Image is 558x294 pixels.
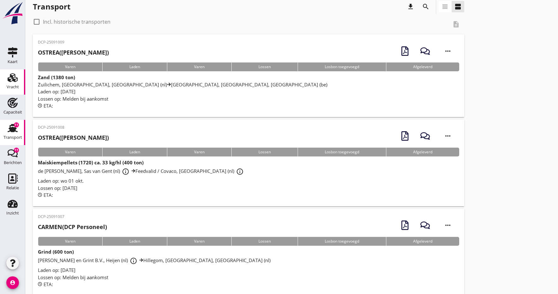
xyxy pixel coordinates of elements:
i: view_headline [441,3,449,10]
div: Varen [167,237,231,246]
span: ETA: [44,103,53,109]
div: Laden [102,62,167,71]
div: Berichten [4,161,22,165]
span: Laden op: [DATE] [38,267,75,273]
div: Relatie [6,186,19,190]
div: Vracht [7,85,19,89]
label: Incl. historische transporten [43,19,110,25]
div: Afgeleverd [386,148,459,156]
div: Transport [3,135,22,139]
div: Losbon toegevoegd [298,62,386,71]
span: ETA: [44,281,53,287]
div: Afgeleverd [386,62,459,71]
strong: Zand (1380 ton) [38,74,75,80]
strong: OSTREA [38,49,59,56]
i: info_outline [236,168,244,175]
div: Varen [167,62,231,71]
i: view_agenda [454,3,462,10]
div: Lossen [231,62,298,71]
a: DCP-25091009OSTREA([PERSON_NAME])VarenLadenVarenLossenLosbon toegevoegdAfgeleverdZand (1380 ton)Z... [33,34,464,117]
i: info_outline [122,168,129,175]
a: DCP-25091008OSTREA([PERSON_NAME])VarenLadenVarenLossenLosbon toegevoegdAfgeleverdMaiskiempellets ... [33,120,464,206]
h2: ([PERSON_NAME]) [38,133,109,142]
p: DCP-25091008 [38,125,109,130]
span: Laden op: [DATE] [38,88,75,95]
p: DCP-25091007 [38,214,107,220]
span: Lossen op: [DATE] [38,185,77,191]
i: more_horiz [439,42,457,60]
span: [PERSON_NAME] en Grint B.V., Heijen (nl) Hillegom, [GEOGRAPHIC_DATA], [GEOGRAPHIC_DATA] (nl) [38,257,270,263]
div: Lossen [231,148,298,156]
i: more_horiz [439,216,457,234]
strong: CARMEN [38,223,62,231]
span: de [PERSON_NAME], Sas van Gent (nl) Feedvalid / Covaco, [GEOGRAPHIC_DATA] (nl) [38,168,246,174]
span: Lossen op: Melden bij aankomst [38,274,108,280]
p: DCP-25091009 [38,39,109,45]
div: Losbon toegevoegd [298,148,386,156]
span: ETA: [44,192,53,198]
h2: ([PERSON_NAME]) [38,48,109,57]
strong: OSTREA [38,134,59,141]
div: Inzicht [6,211,19,215]
i: account_circle [6,276,19,289]
div: Kaart [8,60,18,64]
img: logo-small.a267ee39.svg [1,2,24,25]
i: more_horiz [439,127,457,145]
div: Varen [38,148,102,156]
h2: (DCP Personeel) [38,223,107,231]
div: Losbon toegevoegd [298,237,386,246]
div: 11 [14,148,19,153]
div: Varen [38,62,102,71]
div: Afgeleverd [386,237,459,246]
i: download [407,3,414,10]
i: search [422,3,430,10]
span: Zuilichem, [GEOGRAPHIC_DATA], [GEOGRAPHIC_DATA] (nl) [GEOGRAPHIC_DATA], [GEOGRAPHIC_DATA], [GEOGR... [38,81,327,88]
div: Varen [167,148,231,156]
div: Transport [33,2,70,12]
i: info_outline [130,257,137,265]
div: Laden [102,237,167,246]
div: Laden [102,148,167,156]
span: Lossen op: Melden bij aankomst [38,96,108,102]
div: Capaciteit [3,110,22,114]
div: Lossen [231,237,298,246]
span: Laden op: wo 01 okt. [38,178,84,184]
strong: Maiskiempellets (1720) ca. 33 kg/hl (400 ton) [38,159,144,166]
div: Varen [38,237,102,246]
div: 11 [14,122,19,127]
strong: Grind (600 ton) [38,249,74,255]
